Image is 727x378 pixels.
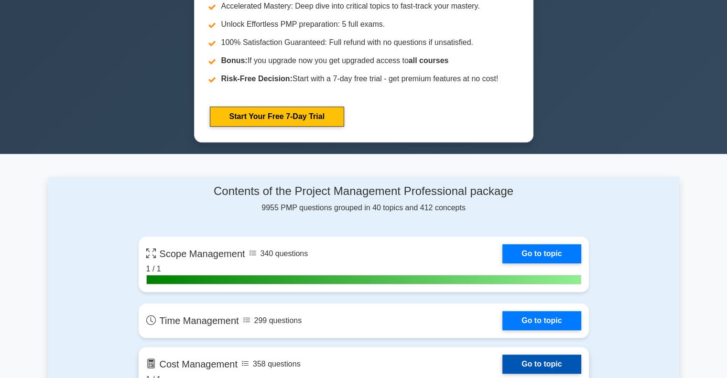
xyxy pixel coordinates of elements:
[502,311,581,330] a: Go to topic
[502,244,581,263] a: Go to topic
[210,107,344,127] a: Start Your Free 7-Day Trial
[502,355,581,374] a: Go to topic
[139,184,589,214] div: 9955 PMP questions grouped in 40 topics and 412 concepts
[139,184,589,198] h4: Contents of the Project Management Professional package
